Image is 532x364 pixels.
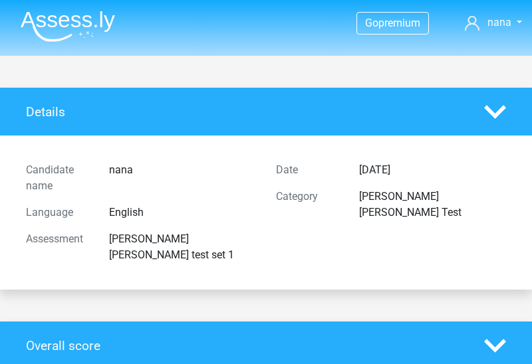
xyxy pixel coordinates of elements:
span: Go [365,17,378,29]
span: premium [378,17,420,29]
div: Category [266,189,349,221]
h4: Details [26,104,464,120]
div: Date [266,162,349,178]
div: English [99,205,266,221]
div: Assessment [16,231,99,263]
img: Assessly [21,11,115,42]
div: Candidate name [16,162,99,194]
div: [PERSON_NAME] [PERSON_NAME] test set 1 [99,231,266,263]
div: [DATE] [349,162,516,178]
div: [PERSON_NAME] [PERSON_NAME] Test [349,189,516,221]
div: nana [99,162,266,194]
div: Language [16,205,99,221]
a: Gopremium [357,14,428,32]
span: nana [487,16,511,29]
a: nana [465,15,522,31]
h4: Overall score [26,338,464,353]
